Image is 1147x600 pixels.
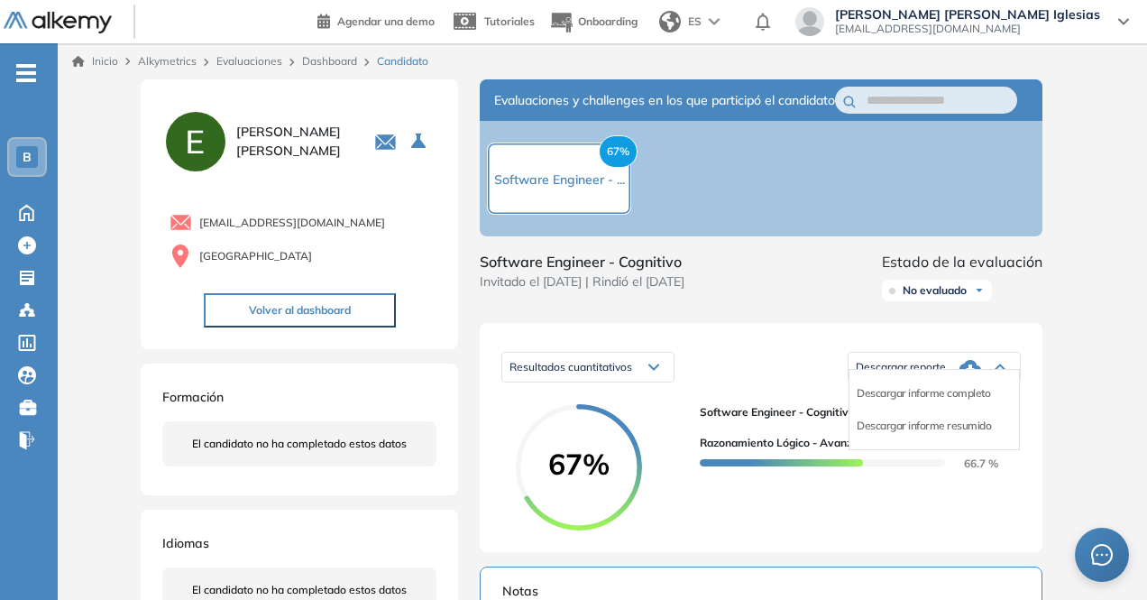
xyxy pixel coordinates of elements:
[974,285,985,296] img: Ícono de flecha
[857,417,991,435] li: Descargar informe resumido
[138,54,197,68] span: Alkymetrics
[23,150,32,164] span: B
[494,171,625,188] span: Software Engineer - ...
[302,54,357,68] a: Dashboard
[162,389,224,405] span: Formación
[480,272,684,291] span: Invitado el [DATE] | Rindió el [DATE]
[516,449,642,478] span: 67%
[480,251,684,272] span: Software Engineer - Cognitivo
[4,12,112,34] img: Logo
[404,125,436,158] button: Seleccione la evaluación activa
[942,457,998,470] span: 66.7 %
[199,215,385,231] span: [EMAIL_ADDRESS][DOMAIN_NAME]
[162,535,209,551] span: Idiomas
[16,71,36,75] i: -
[192,436,407,452] span: El candidato no ha completado estos datos
[199,248,312,264] span: [GEOGRAPHIC_DATA]
[192,582,407,598] span: El candidato no ha completado estos datos
[599,135,638,168] span: 67%
[688,14,702,30] span: ES
[835,22,1100,36] span: [EMAIL_ADDRESS][DOMAIN_NAME]
[835,7,1100,22] span: [PERSON_NAME] [PERSON_NAME] Iglesias
[700,435,871,451] span: Razonamiento Lógico - Avanzado
[236,123,353,161] span: [PERSON_NAME] [PERSON_NAME]
[549,3,638,42] button: Onboarding
[882,251,1042,272] span: Estado de la evaluación
[903,283,967,298] span: No evaluado
[204,293,396,328] button: Volver al dashboard
[216,54,282,68] a: Evaluaciones
[709,18,720,25] img: arrow
[377,53,428,69] span: Candidato
[494,91,835,110] span: Evaluaciones y challenges en los que participó el candidato
[857,384,990,402] li: Descargar informe completo
[659,11,681,32] img: world
[700,404,1006,420] span: Software Engineer - Cognitivo
[317,9,435,31] a: Agendar una demo
[1091,544,1113,566] span: message
[337,14,435,28] span: Agendar una demo
[162,108,229,175] img: PROFILE_MENU_LOGO_USER
[72,53,118,69] a: Inicio
[484,14,535,28] span: Tutoriales
[578,14,638,28] span: Onboarding
[856,360,946,374] span: Descargar reporte
[509,360,632,374] span: Resultados cuantitativos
